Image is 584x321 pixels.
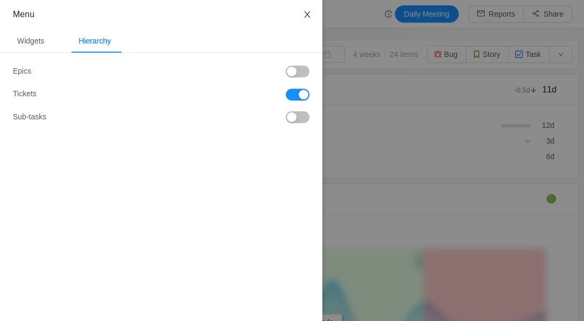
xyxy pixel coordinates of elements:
[13,66,161,77] div: Epics
[70,29,120,53] div: Hierarchy
[13,88,161,100] div: Tickets
[303,10,312,19] i: icon: close
[13,111,161,123] div: Sub-tasks
[9,29,53,53] div: Widgets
